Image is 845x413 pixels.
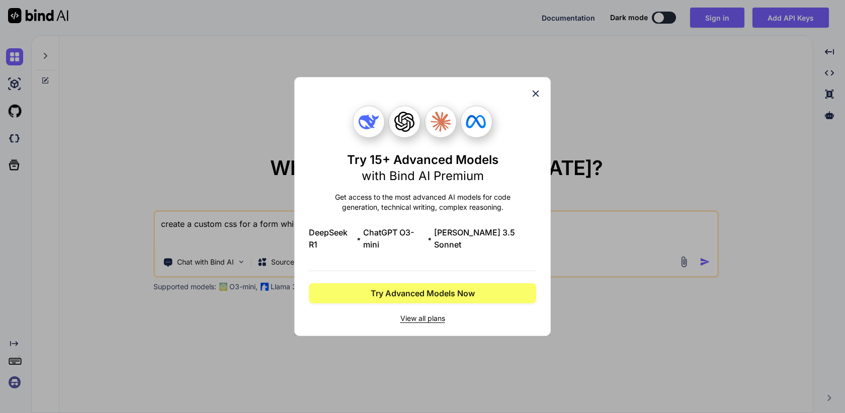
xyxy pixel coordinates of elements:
[309,192,536,212] p: Get access to the most advanced AI models for code generation, technical writing, complex reasoning.
[309,226,355,251] span: DeepSeek R1
[362,169,484,183] span: with Bind AI Premium
[363,226,426,251] span: ChatGPT O3-mini
[309,283,536,303] button: Try Advanced Models Now
[357,232,361,244] span: •
[309,313,536,323] span: View all plans
[347,152,498,184] h1: Try 15+ Advanced Models
[434,226,536,251] span: [PERSON_NAME] 3.5 Sonnet
[428,232,432,244] span: •
[359,112,379,132] img: Deepseek
[371,287,475,299] span: Try Advanced Models Now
